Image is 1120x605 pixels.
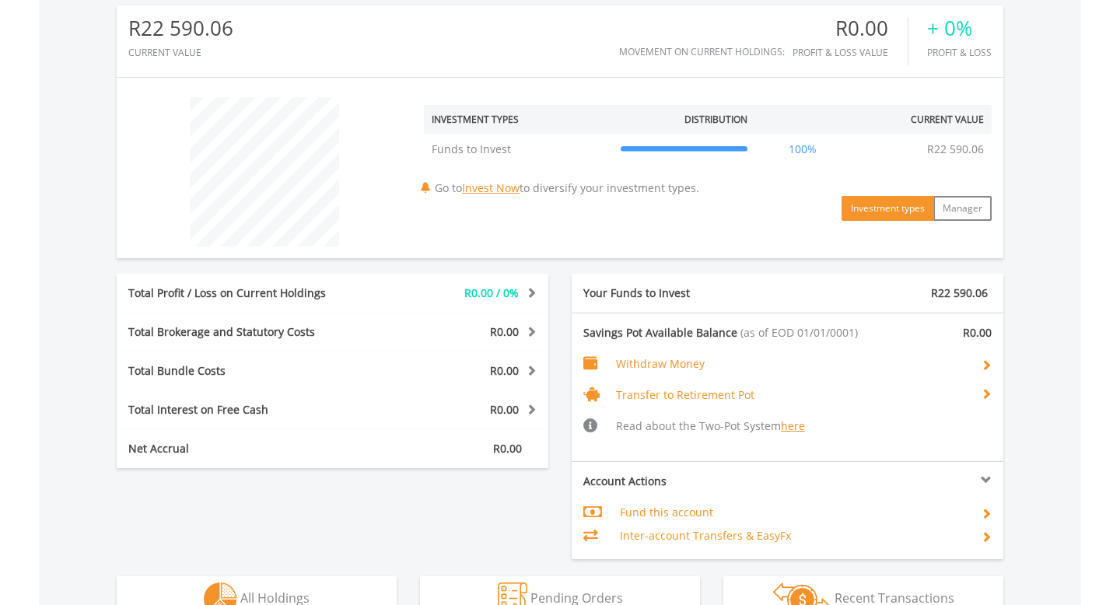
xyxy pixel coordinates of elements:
[117,324,369,340] div: Total Brokerage and Statutory Costs
[793,17,908,40] div: R0.00
[412,89,1003,221] div: Go to to diversify your investment types.
[684,113,747,126] div: Distribution
[117,441,369,456] div: Net Accrual
[117,285,369,301] div: Total Profit / Loss on Current Holdings
[493,441,522,456] span: R0.00
[740,325,858,340] span: (as of EOD 01/01/0001)
[572,474,788,489] div: Account Actions
[620,501,969,524] td: Fund this account
[572,285,788,301] div: Your Funds to Invest
[462,180,520,195] a: Invest Now
[927,47,992,58] div: Profit & Loss
[793,47,908,58] div: Profit & Loss Value
[117,363,369,379] div: Total Bundle Costs
[464,285,519,300] span: R0.00 / 0%
[619,47,785,57] div: Movement on Current Holdings:
[490,324,519,339] span: R0.00
[919,134,992,165] td: R22 590.06
[424,105,613,134] th: Investment Types
[128,17,233,40] div: R22 590.06
[616,387,754,402] span: Transfer to Retirement Pot
[128,47,233,58] div: CURRENT VALUE
[755,134,850,165] td: 100%
[931,285,988,300] span: R22 590.06
[842,196,934,221] button: Investment types
[781,418,805,433] a: here
[895,325,1003,341] div: R0.00
[620,524,969,547] td: Inter-account Transfers & EasyFx
[927,17,992,40] div: + 0%
[933,196,992,221] button: Manager
[583,325,737,340] span: Savings Pot Available Balance
[490,402,519,417] span: R0.00
[616,418,805,433] span: Read about the Two-Pot System
[117,402,369,418] div: Total Interest on Free Cash
[490,363,519,378] span: R0.00
[424,134,613,165] td: Funds to Invest
[849,105,992,134] th: Current Value
[616,356,705,371] span: Withdraw Money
